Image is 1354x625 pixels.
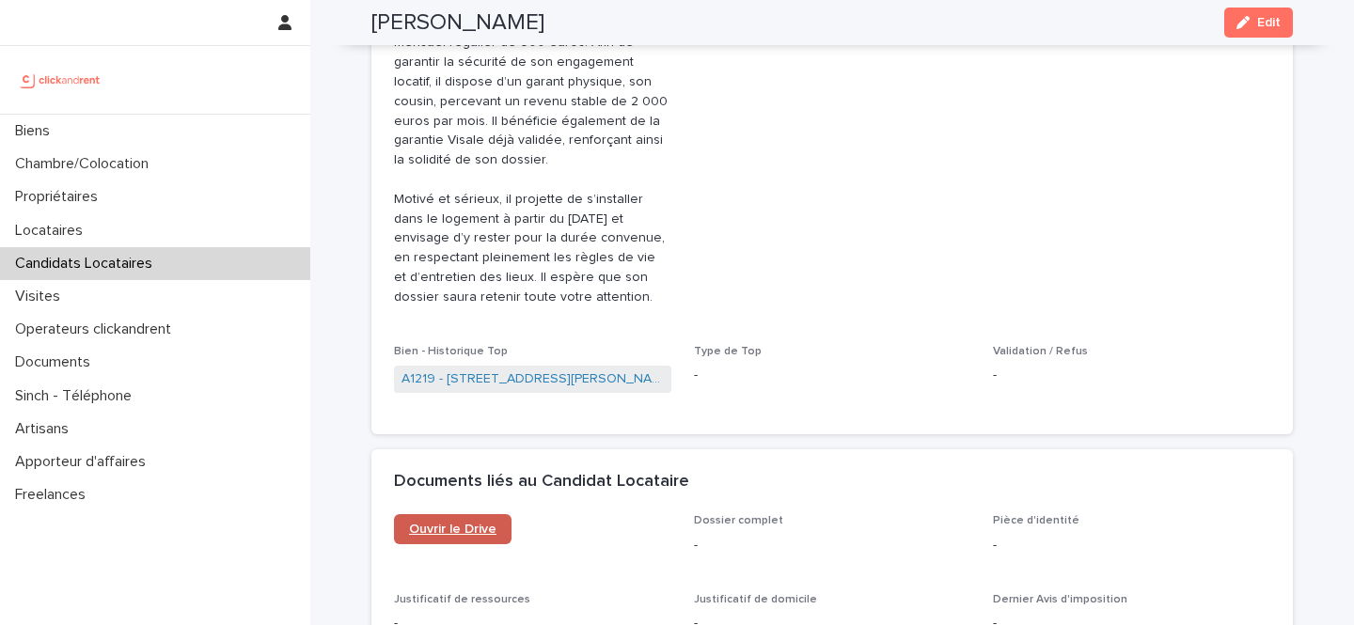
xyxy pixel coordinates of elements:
[8,353,105,371] p: Documents
[8,453,161,471] p: Apporteur d'affaires
[394,346,508,357] span: Bien - Historique Top
[401,369,664,389] a: A1219 - [STREET_ADDRESS][PERSON_NAME] 94240
[1224,8,1293,38] button: Edit
[993,536,1270,555] p: -
[8,122,65,140] p: Biens
[394,514,512,544] a: Ouvrir le Drive
[8,320,186,338] p: Operateurs clickandrent
[694,594,817,605] span: Justificatif de domicile
[1257,16,1281,29] span: Edit
[394,472,689,492] h2: Documents liés au Candidat Locataire
[694,515,783,526] span: Dossier complet
[694,536,971,555] p: -
[15,61,106,99] img: UCB0brd3T0yccxBKYDjQ
[409,523,496,536] span: Ouvrir le Drive
[394,594,530,605] span: Justificatif de ressources
[8,288,75,305] p: Visites
[694,346,762,357] span: Type de Top
[371,9,544,37] h2: [PERSON_NAME]
[8,486,101,504] p: Freelances
[8,188,113,206] p: Propriétaires
[8,155,164,173] p: Chambre/Colocation
[8,222,98,240] p: Locataires
[993,594,1127,605] span: Dernier Avis d'imposition
[8,255,167,273] p: Candidats Locataires
[993,515,1079,526] span: Pièce d'identité
[993,346,1088,357] span: Validation / Refus
[993,366,1270,385] p: -
[694,366,971,385] p: -
[8,420,84,438] p: Artisans
[8,387,147,405] p: Sinch - Téléphone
